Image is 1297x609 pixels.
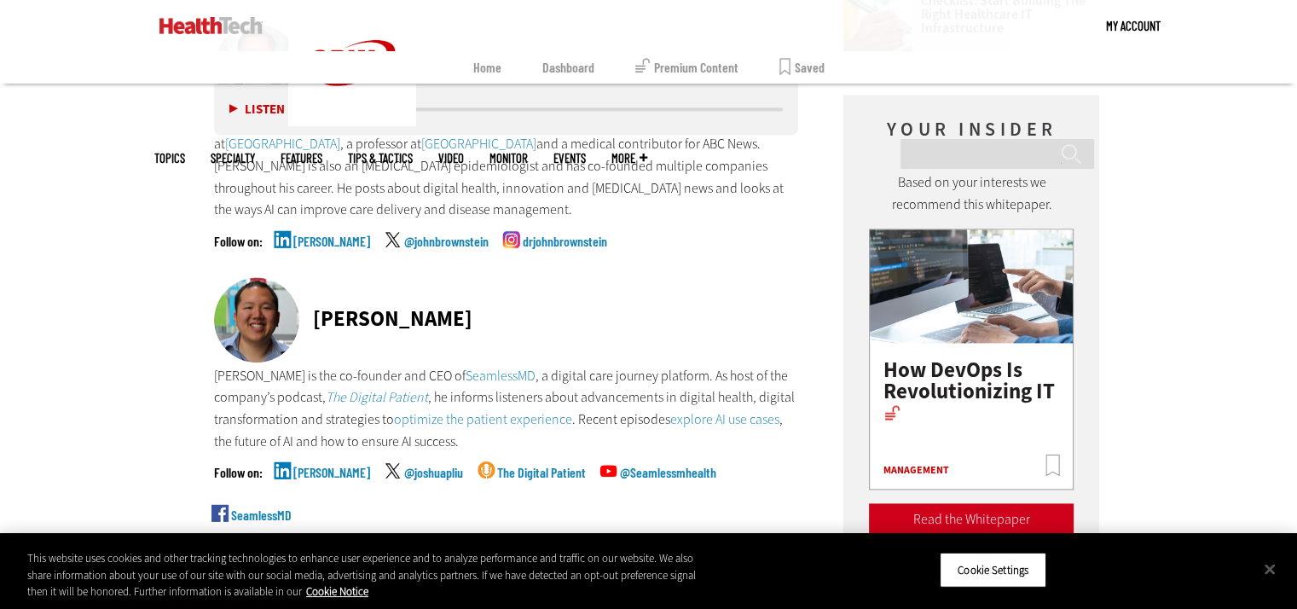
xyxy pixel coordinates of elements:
a: Features [281,152,322,165]
a: drjohnbrownstein [523,235,607,277]
a: The Digital Patient [326,388,428,406]
div: This website uses cookies and other tracking technologies to enhance user experience and to analy... [27,550,714,600]
p: Based on your interests we recommend this whitepaper. [869,171,1074,215]
a: Premium Content [635,51,738,84]
a: explore AI use cases [670,410,779,428]
button: Close [1251,550,1288,588]
p: [PERSON_NAME] is the co-founder and CEO of , a digital care journey platform. As host of the comp... [214,365,799,452]
a: SeamlessMD [231,508,292,551]
a: SeamlessMD [466,367,536,385]
span: More [611,152,647,165]
a: [PERSON_NAME] [293,235,370,277]
div: [PERSON_NAME] [313,308,472,329]
a: optimize the patient experience [394,410,572,428]
a: Read the Whitepaper [869,503,1074,536]
a: Dashboard [542,51,594,84]
a: @Seamlessmhealth [620,466,716,508]
a: Video [438,152,464,165]
h2: Your Insider Update [869,120,1074,158]
img: Home [159,17,263,34]
a: Home [473,51,501,84]
a: [PERSON_NAME] [293,466,370,508]
a: How DevOps Is Revolutionizing IT [883,356,1054,426]
a: Tips & Tactics [348,152,413,165]
a: CDW [288,113,416,130]
img: Dr. Joshua Liu [214,277,299,362]
a: Management [883,463,948,477]
a: The Digital Patient [497,466,586,508]
a: Saved [779,51,825,84]
img: DevOps [870,229,1073,342]
button: Cookie Settings [940,552,1046,588]
span: Topics [154,152,185,165]
a: More information about your privacy [306,584,368,599]
a: @johnbrownstein [404,235,489,277]
a: @joshuapliu [404,466,463,508]
a: Events [553,152,586,165]
span: Specialty [211,152,255,165]
a: MonITor [489,152,528,165]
